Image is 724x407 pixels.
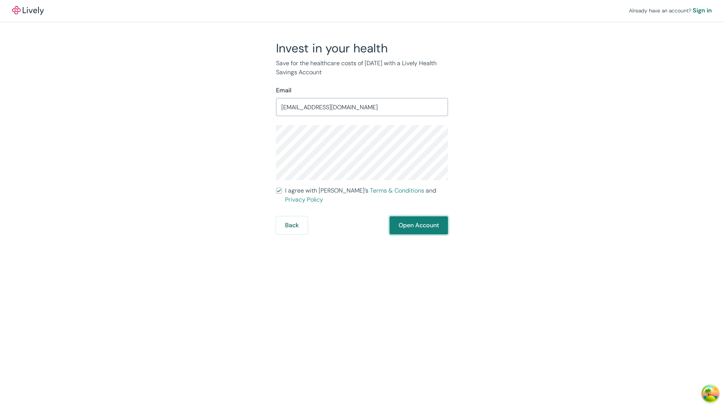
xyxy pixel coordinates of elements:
[629,6,712,15] div: Already have an account?
[276,216,308,234] button: Back
[285,186,448,204] span: I agree with [PERSON_NAME]’s and
[703,386,718,401] button: Open Tanstack query devtools
[276,59,448,77] p: Save for the healthcare costs of [DATE] with a Lively Health Savings Account
[370,187,424,194] a: Terms & Conditions
[276,86,291,95] label: Email
[390,216,448,234] button: Open Account
[12,6,44,15] img: Lively
[12,6,44,15] a: LivelyLively
[276,41,448,56] h2: Invest in your health
[693,6,712,15] a: Sign in
[285,196,323,203] a: Privacy Policy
